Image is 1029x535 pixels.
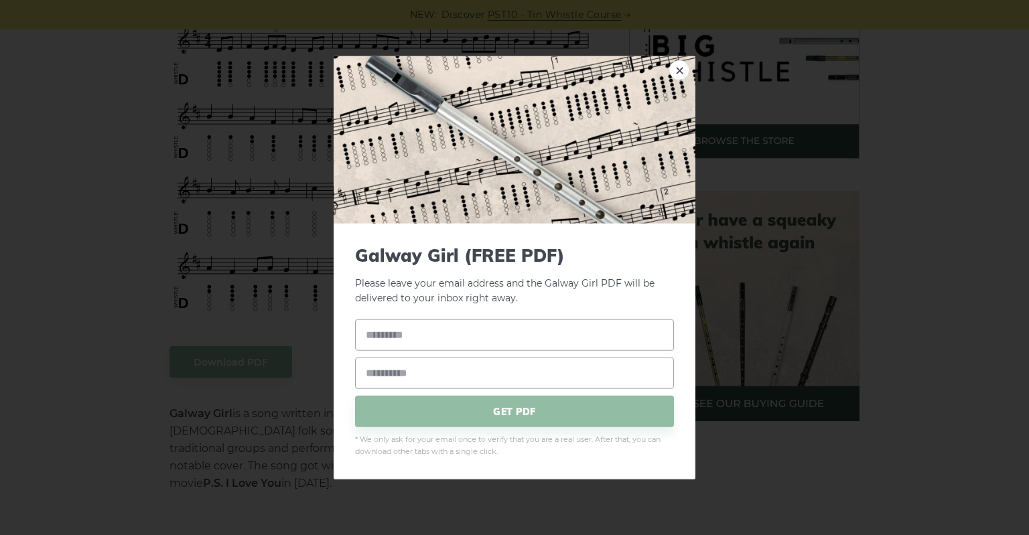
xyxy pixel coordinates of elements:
span: GET PDF [355,396,674,427]
img: Tin Whistle Tab Preview [334,56,695,223]
a: × [669,60,689,80]
span: Galway Girl (FREE PDF) [355,244,674,265]
p: Please leave your email address and the Galway Girl PDF will be delivered to your inbox right away. [355,244,674,306]
span: * We only ask for your email once to verify that you are a real user. After that, you can downloa... [355,434,674,458]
